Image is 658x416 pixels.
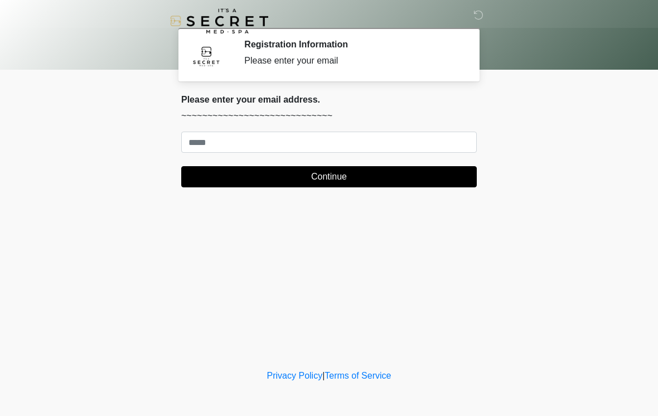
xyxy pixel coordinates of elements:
a: | [322,371,325,380]
p: ~~~~~~~~~~~~~~~~~~~~~~~~~~~~~ [181,109,477,123]
img: Agent Avatar [190,39,223,72]
h2: Please enter your email address. [181,94,477,105]
button: Continue [181,166,477,187]
a: Privacy Policy [267,371,323,380]
h2: Registration Information [244,39,460,50]
div: Please enter your email [244,54,460,67]
a: Terms of Service [325,371,391,380]
img: It's A Secret Med Spa Logo [170,8,268,33]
